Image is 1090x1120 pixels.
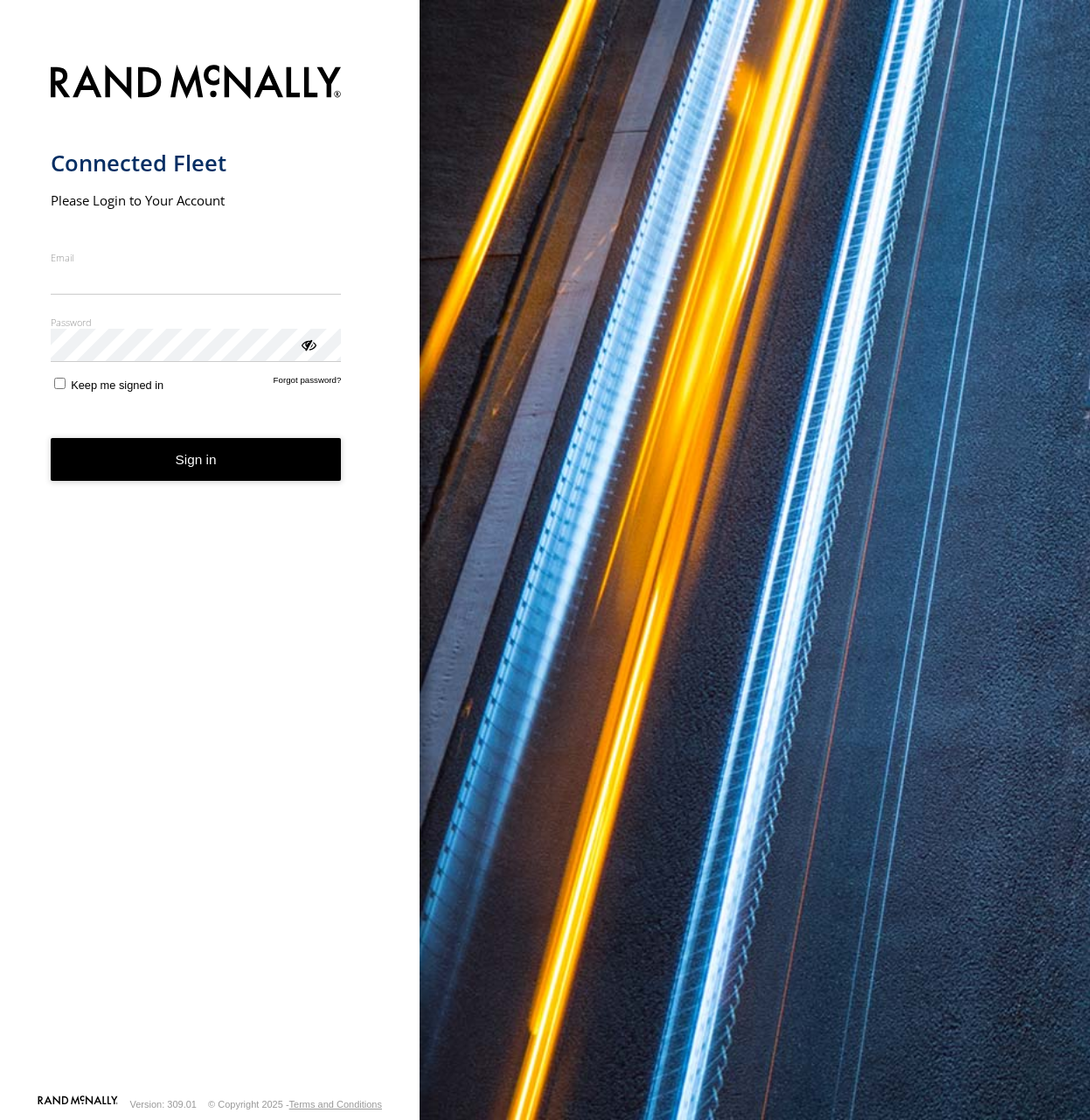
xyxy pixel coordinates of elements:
[51,149,342,177] h1: Connected Fleet
[208,1099,382,1110] div: © Copyright 2025 -
[51,251,342,264] label: Email
[54,378,66,389] input: Keep me signed in
[51,61,342,106] img: Rand McNally
[130,1099,197,1110] div: Version: 309.01
[299,335,316,352] div: ViewPassword
[51,191,342,209] h2: Please Login to Your Account
[289,1099,382,1110] a: Terms and Conditions
[38,1096,118,1113] a: Visit our Website
[274,375,342,392] a: Forgot password?
[51,54,370,1094] form: main
[71,379,163,392] span: Keep me signed in
[51,316,342,329] label: Password
[51,438,342,481] button: Sign in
